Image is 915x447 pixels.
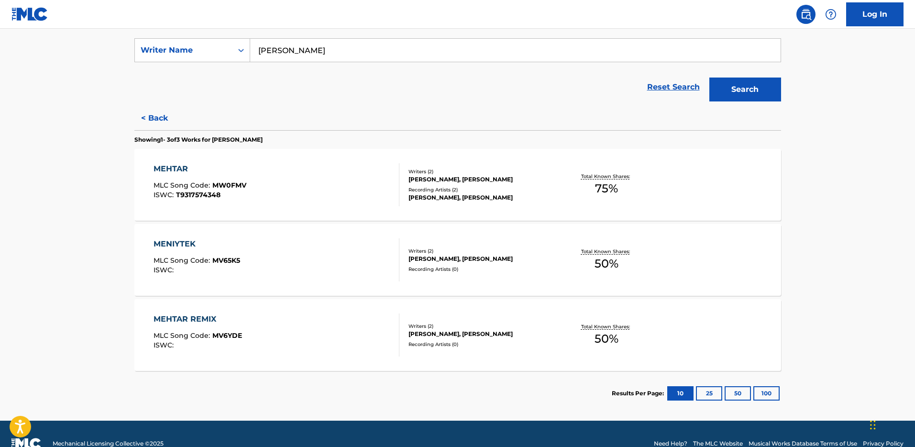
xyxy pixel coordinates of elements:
[581,173,632,180] p: Total Known Shares:
[753,386,780,401] button: 100
[696,386,722,401] button: 25
[408,266,553,273] div: Recording Artists ( 0 )
[408,323,553,330] div: Writers ( 2 )
[821,5,840,24] div: Help
[154,181,212,190] span: MLC Song Code :
[154,190,176,199] span: ISWC :
[141,45,227,56] div: Writer Name
[612,389,666,398] p: Results Per Page:
[581,323,632,330] p: Total Known Shares:
[11,7,48,21] img: MLC Logo
[581,248,632,255] p: Total Known Shares:
[408,175,553,184] div: [PERSON_NAME], [PERSON_NAME]
[408,168,553,175] div: Writers ( 2 )
[408,186,553,193] div: Recording Artists ( 2 )
[134,224,781,296] a: MENIYTEKMLC Song Code:MV65K5ISWC:Writers (2)[PERSON_NAME], [PERSON_NAME]Recording Artists (0)Tota...
[212,181,246,190] span: MW0FMV
[134,135,263,144] p: Showing 1 - 3 of 3 Works for [PERSON_NAME]
[408,255,553,263] div: [PERSON_NAME], [PERSON_NAME]
[134,38,781,106] form: Search Form
[800,9,812,20] img: search
[642,77,705,98] a: Reset Search
[709,78,781,101] button: Search
[154,163,246,175] div: MEHTAR
[408,330,553,338] div: [PERSON_NAME], [PERSON_NAME]
[667,386,694,401] button: 10
[176,190,220,199] span: T9317574348
[154,256,212,265] span: MLC Song Code :
[408,193,553,202] div: [PERSON_NAME], [PERSON_NAME]
[870,411,876,439] div: Drag
[846,2,904,26] a: Log In
[154,313,242,325] div: MEHTAR REMIX
[595,180,618,197] span: 75 %
[134,299,781,371] a: MEHTAR REMIXMLC Song Code:MV6YDEISWC:Writers (2)[PERSON_NAME], [PERSON_NAME]Recording Artists (0)...
[796,5,816,24] a: Public Search
[212,331,242,340] span: MV6YDE
[867,401,915,447] iframe: Chat Widget
[408,247,553,255] div: Writers ( 2 )
[154,341,176,349] span: ISWC :
[595,255,618,272] span: 50 %
[725,386,751,401] button: 50
[212,256,240,265] span: MV65K5
[595,330,618,347] span: 50 %
[825,9,837,20] img: help
[154,238,240,250] div: MENIYTEK
[134,149,781,221] a: MEHTARMLC Song Code:MW0FMVISWC:T9317574348Writers (2)[PERSON_NAME], [PERSON_NAME]Recording Artist...
[134,106,192,130] button: < Back
[154,266,176,274] span: ISWC :
[154,331,212,340] span: MLC Song Code :
[408,341,553,348] div: Recording Artists ( 0 )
